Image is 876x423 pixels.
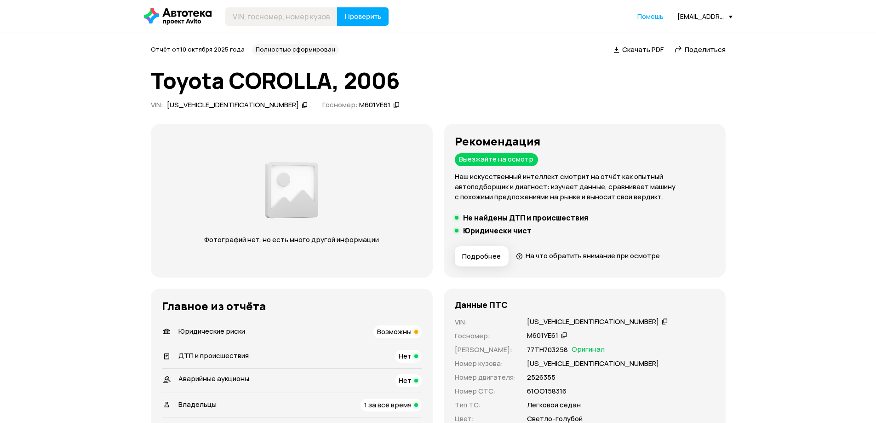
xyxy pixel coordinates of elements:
span: Юридические риски [178,326,245,336]
span: Проверить [344,13,381,20]
span: 1 за всё время [364,400,412,410]
span: Владельцы [178,400,217,409]
h3: Главное из отчёта [162,300,422,313]
span: Скачать PDF [622,45,664,54]
span: Аварийные аукционы [178,374,249,383]
h5: Юридически чист [463,226,532,235]
span: VIN : [151,100,163,110]
p: Госномер : [455,331,516,341]
span: Подробнее [462,252,501,261]
p: Номер кузова : [455,359,516,369]
p: [US_VEHICLE_IDENTIFICATION_NUMBER] [527,359,659,369]
p: VIN : [455,317,516,327]
div: Полностью сформирован [252,44,339,55]
div: М601УЕ61 [359,100,390,110]
button: Проверить [337,7,389,26]
span: Госномер: [322,100,358,110]
div: [US_VEHICLE_IDENTIFICATION_NUMBER] [167,100,299,110]
p: [PERSON_NAME] : [455,345,516,355]
div: М601УЕ61 [527,331,558,341]
img: 2a3f492e8892fc00.png [263,156,321,224]
a: Поделиться [675,45,726,54]
p: Номер СТС : [455,386,516,396]
h1: Toyota COROLLA, 2006 [151,68,726,93]
span: Отчёт от 10 октября 2025 года [151,45,245,53]
a: Помощь [637,12,664,21]
h5: Не найдены ДТП и происшествия [463,213,588,222]
p: Легковой седан [527,400,581,410]
h4: Данные ПТС [455,300,508,310]
p: Наш искусственный интеллект смотрит на отчёт как опытный автоподборщик и диагност: изучает данные... [455,172,715,202]
button: Подробнее [455,246,509,267]
span: На что обратить внимание при осмотре [526,251,660,261]
a: На что обратить внимание при осмотре [516,251,660,261]
p: 77ТН703258 [527,345,568,355]
span: Оригинал [572,345,605,355]
p: Тип ТС : [455,400,516,410]
span: Нет [399,351,412,361]
a: Скачать PDF [613,45,664,54]
span: Поделиться [685,45,726,54]
h3: Рекомендация [455,135,715,148]
input: VIN, госномер, номер кузова [225,7,338,26]
span: Нет [399,376,412,385]
div: [EMAIL_ADDRESS][DOMAIN_NAME] [677,12,733,21]
p: 61ОО158316 [527,386,567,396]
p: Фотографий нет, но есть много другой информации [195,235,388,245]
span: Возможны [377,327,412,336]
span: ДТП и происшествия [178,351,249,360]
p: Номер двигателя : [455,372,516,382]
div: [US_VEHICLE_IDENTIFICATION_NUMBER] [527,317,659,327]
div: Выезжайте на осмотр [455,153,538,166]
p: 2526355 [527,372,555,382]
